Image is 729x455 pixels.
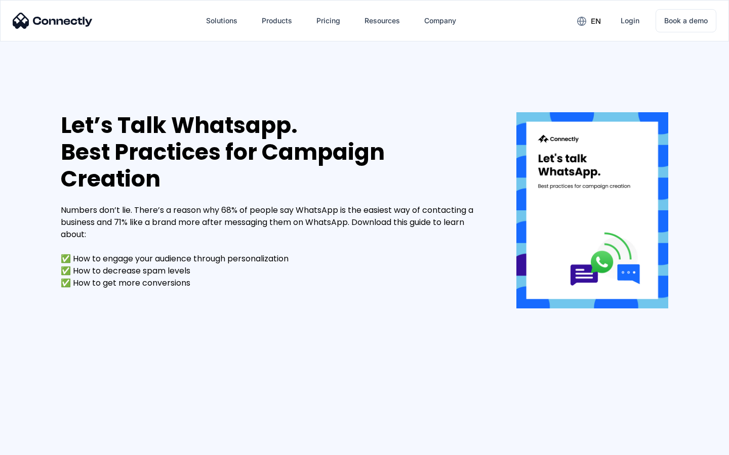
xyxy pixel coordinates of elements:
div: en [591,14,601,28]
div: Let’s Talk Whatsapp. Best Practices for Campaign Creation [61,112,486,192]
div: Resources [364,14,400,28]
div: Numbers don’t lie. There’s a reason why 68% of people say WhatsApp is the easiest way of contacti... [61,204,486,289]
aside: Language selected: English [10,437,61,451]
div: Products [262,14,292,28]
a: Login [613,9,647,33]
img: Connectly Logo [13,13,93,29]
div: Pricing [316,14,340,28]
div: Login [621,14,639,28]
div: Solutions [206,14,237,28]
a: Book a demo [656,9,716,32]
div: Company [424,14,456,28]
ul: Language list [20,437,61,451]
a: Pricing [308,9,348,33]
